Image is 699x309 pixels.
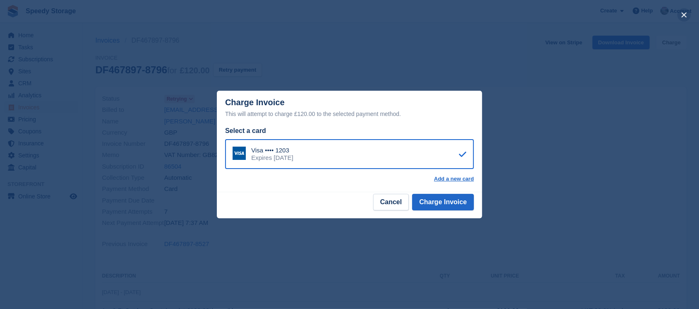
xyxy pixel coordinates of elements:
a: Add a new card [434,176,474,182]
button: Cancel [373,194,409,210]
div: Charge Invoice [225,98,474,119]
div: This will attempt to charge £120.00 to the selected payment method. [225,109,474,119]
div: Visa •••• 1203 [251,147,293,154]
button: close [677,8,691,22]
img: Visa Logo [233,147,246,160]
button: Charge Invoice [412,194,474,210]
div: Expires [DATE] [251,154,293,162]
div: Select a card [225,126,474,136]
